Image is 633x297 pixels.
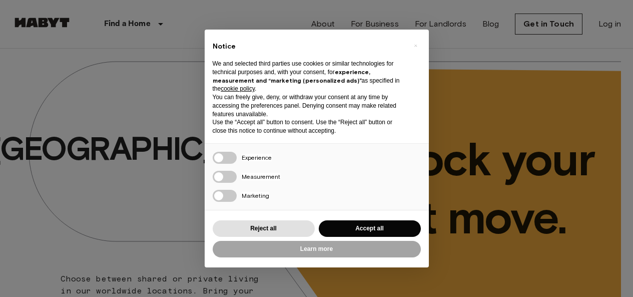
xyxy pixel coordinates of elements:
h2: Notice [213,42,405,52]
button: Close this notice [408,38,424,54]
a: cookie policy [221,85,255,92]
p: You can freely give, deny, or withdraw your consent at any time by accessing the preferences pane... [213,93,405,118]
p: We and selected third parties use cookies or similar technologies for technical purposes and, wit... [213,60,405,93]
strong: experience, measurement and “marketing (personalized ads)” [213,68,370,84]
button: Learn more [213,241,421,257]
p: Use the “Accept all” button to consent. Use the “Reject all” button or close this notice to conti... [213,118,405,135]
span: Marketing [242,192,269,199]
span: Experience [242,154,272,161]
button: Accept all [319,220,421,237]
span: Measurement [242,173,280,180]
span: × [414,40,417,52]
button: Reject all [213,220,315,237]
